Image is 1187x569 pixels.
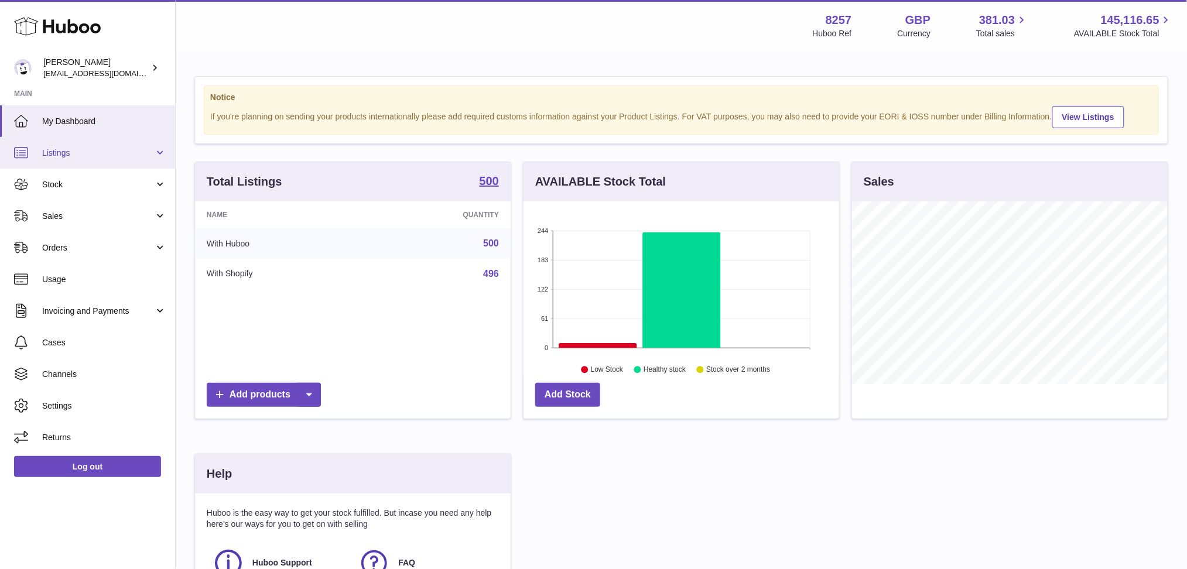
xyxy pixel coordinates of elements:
span: 381.03 [979,12,1015,28]
text: Healthy stock [644,366,686,374]
span: Channels [42,369,166,380]
h3: Help [207,466,232,482]
span: Stock [42,179,154,190]
span: Listings [42,148,154,159]
span: Orders [42,242,154,253]
td: With Huboo [195,228,365,259]
a: Add products [207,383,321,407]
strong: 500 [480,175,499,187]
span: 145,116.65 [1101,12,1159,28]
span: Invoicing and Payments [42,306,154,317]
a: Log out [14,456,161,477]
div: If you're planning on sending your products internationally please add required customs informati... [210,104,1152,128]
th: Name [195,201,365,228]
span: Settings [42,400,166,412]
span: Usage [42,274,166,285]
span: Returns [42,432,166,443]
text: 122 [538,286,548,293]
div: Currency [898,28,931,39]
span: My Dashboard [42,116,166,127]
a: 381.03 Total sales [976,12,1028,39]
strong: 8257 [826,12,852,28]
span: FAQ [398,557,415,568]
text: 0 [545,344,548,351]
div: Huboo Ref [813,28,852,39]
h3: AVAILABLE Stock Total [535,174,666,190]
text: 61 [541,315,548,322]
td: With Shopify [195,259,365,289]
h3: Sales [864,174,894,190]
text: Low Stock [591,366,624,374]
p: Huboo is the easy way to get your stock fulfilled. But incase you need any help here's our ways f... [207,508,499,530]
span: Huboo Support [252,557,312,568]
text: 183 [538,256,548,263]
strong: Notice [210,92,1152,103]
h3: Total Listings [207,174,282,190]
span: AVAILABLE Stock Total [1074,28,1173,39]
a: View Listings [1052,106,1124,128]
div: [PERSON_NAME] [43,57,149,79]
a: Add Stock [535,383,600,407]
text: Stock over 2 months [706,366,770,374]
span: Total sales [976,28,1028,39]
span: [EMAIL_ADDRESS][DOMAIN_NAME] [43,68,172,78]
a: 500 [483,238,499,248]
a: 500 [480,175,499,189]
span: Sales [42,211,154,222]
a: 145,116.65 AVAILABLE Stock Total [1074,12,1173,39]
strong: GBP [905,12,931,28]
a: 496 [483,269,499,279]
span: Cases [42,337,166,348]
th: Quantity [365,201,511,228]
text: 244 [538,227,548,234]
img: don@skinsgolf.com [14,59,32,77]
